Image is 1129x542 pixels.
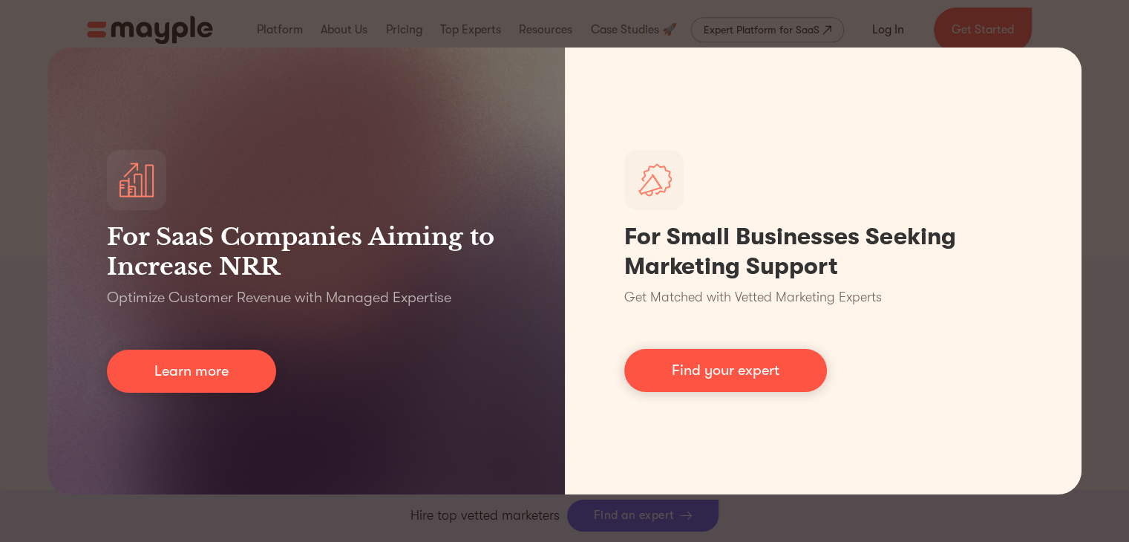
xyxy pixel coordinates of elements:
h3: For SaaS Companies Aiming to Increase NRR [107,222,505,281]
a: Learn more [107,350,276,393]
h1: For Small Businesses Seeking Marketing Support [624,222,1023,281]
p: Optimize Customer Revenue with Managed Expertise [107,287,451,308]
a: Find your expert [624,349,827,392]
p: Get Matched with Vetted Marketing Experts [624,287,882,307]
